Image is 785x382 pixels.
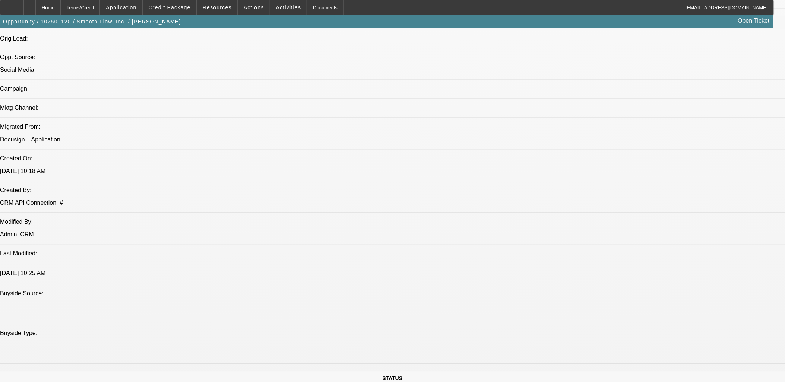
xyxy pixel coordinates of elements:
[238,0,270,15] button: Actions
[143,0,196,15] button: Credit Package
[197,0,237,15] button: Resources
[149,4,191,10] span: Credit Package
[244,4,264,10] span: Actions
[276,4,301,10] span: Activities
[3,19,181,25] span: Opportunity / 102500120 / Smooth Flow, Inc. / [PERSON_NAME]
[383,376,403,382] span: STATUS
[106,4,136,10] span: Application
[270,0,307,15] button: Activities
[735,15,773,27] a: Open Ticket
[100,0,142,15] button: Application
[203,4,232,10] span: Resources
